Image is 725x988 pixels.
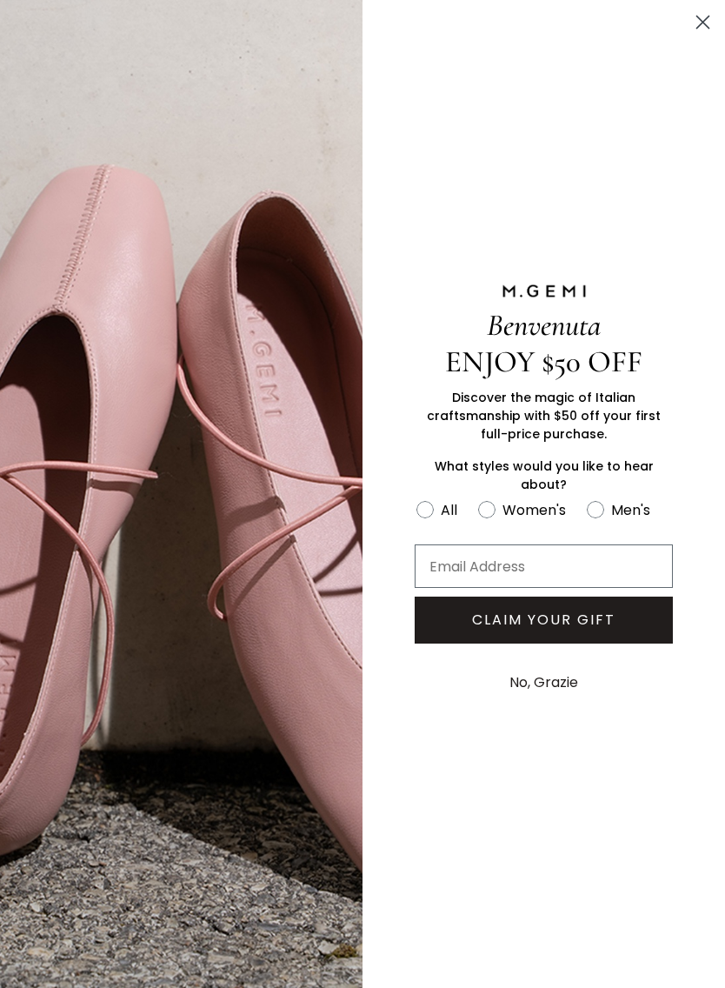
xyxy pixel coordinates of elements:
[415,597,673,644] button: CLAIM YOUR GIFT
[502,499,566,521] div: Women's
[435,457,654,493] span: What styles would you like to hear about?
[441,499,457,521] div: All
[427,389,661,443] span: Discover the magic of Italian craftsmanship with $50 off your first full-price purchase.
[688,7,718,37] button: Close dialog
[415,544,673,588] input: Email Address
[445,344,642,380] span: ENJOY $50 OFF
[501,284,588,299] img: M.GEMI
[611,499,650,521] div: Men's
[487,307,601,344] span: Benvenuta
[501,661,587,704] button: No, Grazie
